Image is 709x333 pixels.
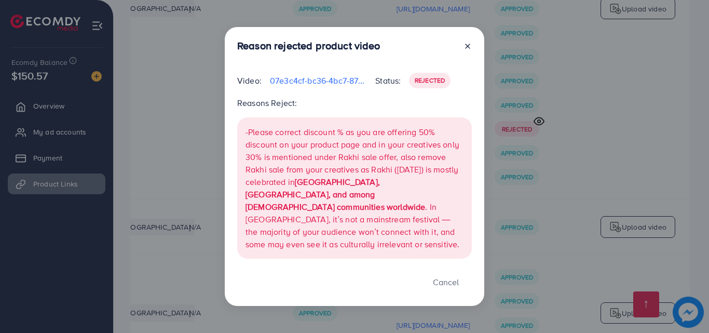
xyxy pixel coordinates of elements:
strong: [GEOGRAPHIC_DATA], [GEOGRAPHIC_DATA], and among [DEMOGRAPHIC_DATA] communities worldwide [246,176,425,212]
p: -Please correct discount % as you are offering 50% discount on your product page and in your crea... [246,126,463,250]
h3: Reason rejected product video [237,39,380,52]
p: Status: [375,74,401,87]
button: Cancel [420,271,472,294]
p: Video: [237,74,262,87]
span: Rejected [415,76,445,85]
p: Reasons Reject: [237,97,472,109]
p: 07e3c4cf-bc36-4bc7-87ae-b14aaea5e20d-1758731212051.mp4 [270,74,367,87]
